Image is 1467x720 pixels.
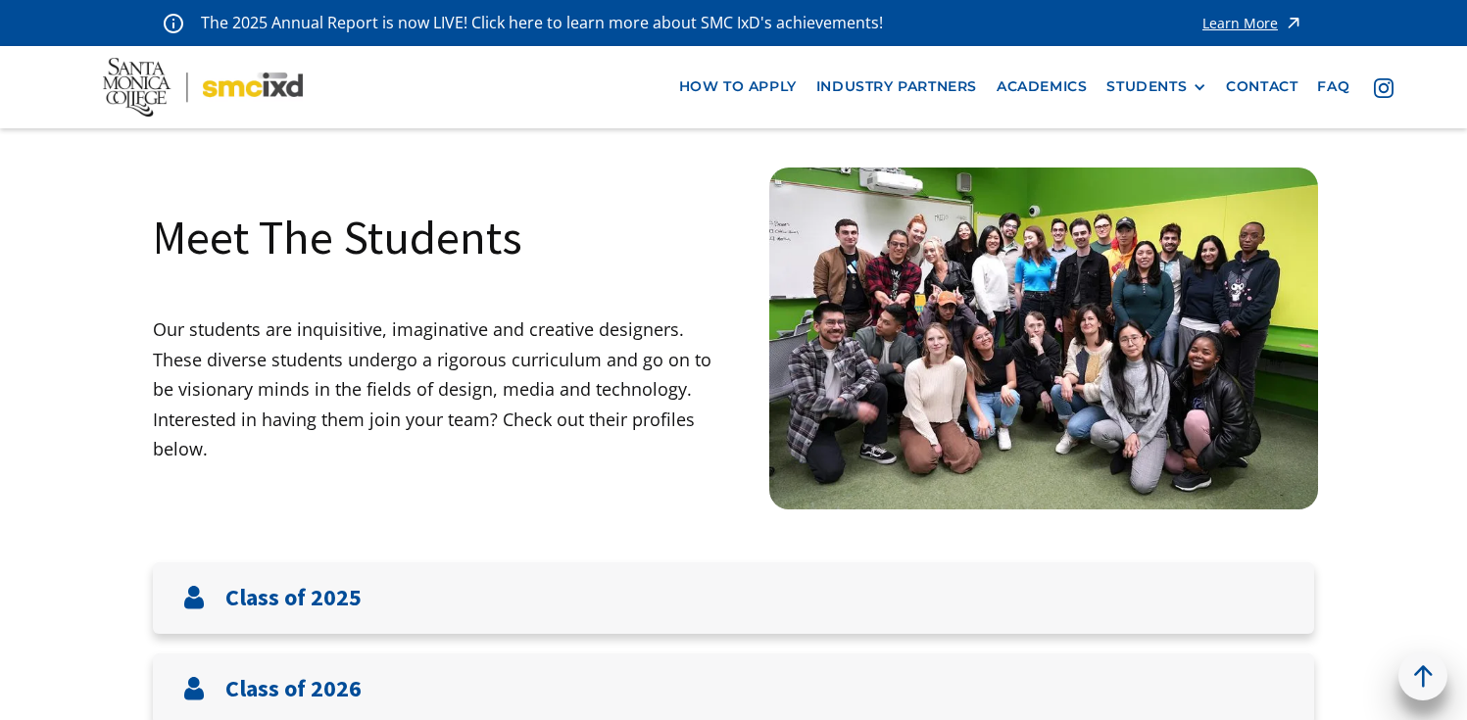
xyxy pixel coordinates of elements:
[1106,78,1187,95] div: STUDENTS
[1398,651,1447,700] a: back to top
[225,675,362,703] h3: Class of 2026
[1202,10,1303,36] a: Learn More
[225,584,362,612] h3: Class of 2025
[807,69,987,105] a: industry partners
[669,69,807,105] a: how to apply
[182,677,206,700] img: User icon
[1106,78,1206,95] div: STUDENTS
[1216,69,1307,105] a: contact
[103,58,303,117] img: Santa Monica College - SMC IxD logo
[153,314,734,464] p: Our students are inquisitive, imaginative and creative designers. These diverse students undergo ...
[1202,17,1278,30] div: Learn More
[182,586,206,609] img: User icon
[1374,78,1394,98] img: icon - instagram
[164,13,183,33] img: icon - information - alert
[1284,10,1303,36] img: icon - arrow - alert
[769,168,1318,509] img: Santa Monica College IxD Students engaging with industry
[1307,69,1359,105] a: faq
[987,69,1097,105] a: Academics
[201,10,885,36] p: The 2025 Annual Report is now LIVE! Click here to learn more about SMC IxD's achievements!
[153,207,522,267] h1: Meet The Students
